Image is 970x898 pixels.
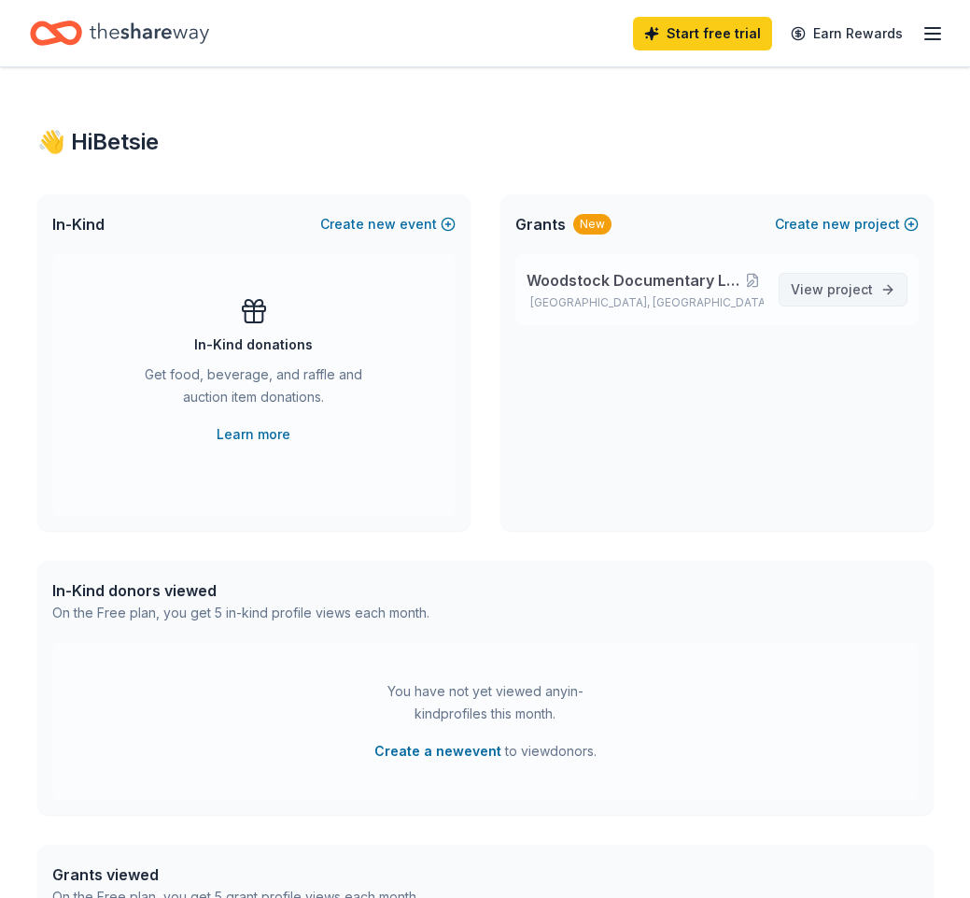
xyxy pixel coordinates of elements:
div: 👋 Hi Betsie [37,127,934,157]
span: Grants [515,213,566,235]
a: Learn more [217,423,290,446]
span: new [368,213,396,235]
div: Grants viewed [52,863,419,886]
span: to view donors . [374,740,597,763]
div: Get food, beverage, and raffle and auction item donations. [127,363,381,416]
button: Create a newevent [374,740,501,763]
span: View [791,278,873,301]
div: New [573,214,612,235]
a: Earn Rewards [780,17,914,50]
a: View project [779,273,907,306]
button: Createnewproject [775,213,919,235]
span: project [827,281,873,297]
div: In-Kind donations [194,334,313,356]
p: [GEOGRAPHIC_DATA], [GEOGRAPHIC_DATA] [527,295,764,310]
a: Start free trial [633,17,772,50]
div: On the Free plan, you get 5 in-kind profile views each month. [52,602,429,624]
div: You have not yet viewed any in-kind profiles this month. [369,680,602,725]
a: Home [30,11,209,55]
span: Woodstock Documentary Living Histories Project [527,269,741,292]
span: new [822,213,851,235]
button: Createnewevent [320,213,456,235]
div: In-Kind donors viewed [52,579,429,602]
span: In-Kind [52,213,105,235]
